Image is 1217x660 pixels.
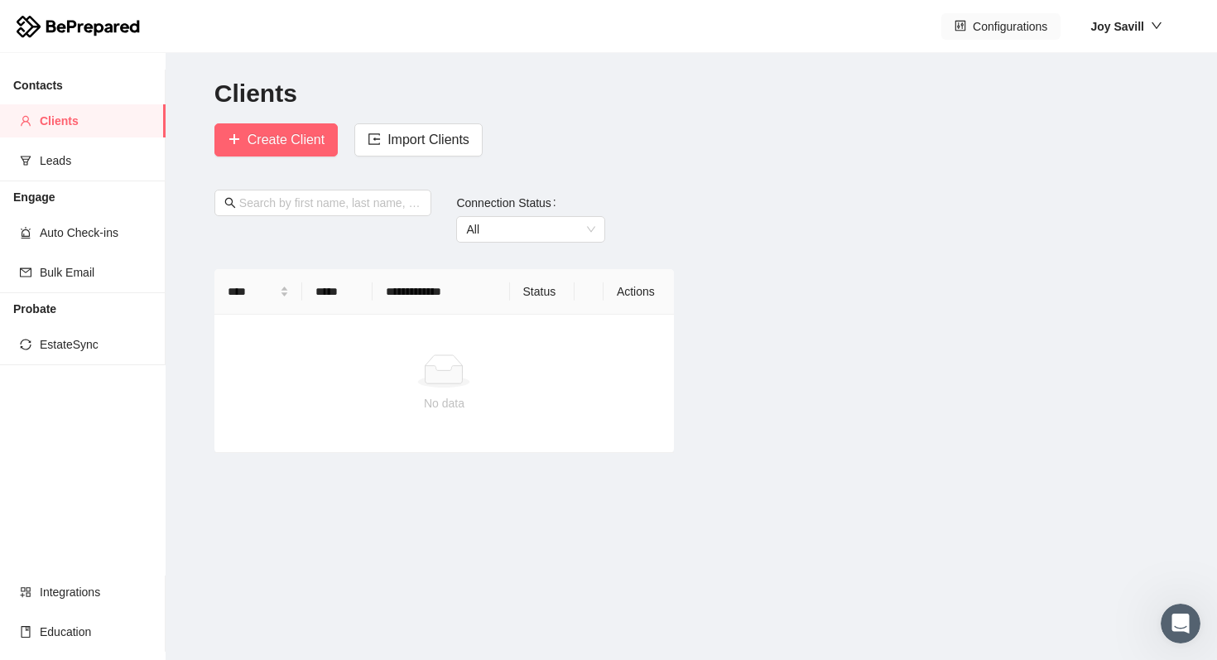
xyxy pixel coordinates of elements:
[941,13,1061,40] button: controlConfigurations
[604,269,674,315] th: Actions
[368,132,381,148] span: import
[387,129,469,150] span: Import Clients
[20,339,31,350] span: sync
[40,216,152,249] span: Auto Check-ins
[214,269,303,315] th: Name
[1077,13,1176,40] button: Joy Savill
[239,194,422,212] input: Search by first name, last name, email or mobile number
[955,20,966,33] span: control
[466,217,595,242] span: All
[13,190,55,204] strong: Engage
[40,615,152,648] span: Education
[20,155,31,166] span: funnel-plot
[20,227,31,238] span: alert
[224,197,236,209] span: search
[20,115,31,127] span: user
[214,123,338,157] button: plusCreate Client
[13,79,63,92] strong: Contacts
[1090,20,1144,33] strong: Joy Savill
[40,144,152,177] span: Leads
[228,394,661,412] div: No data
[40,328,152,361] span: EstateSync
[40,104,152,137] span: Clients
[20,626,31,638] span: book
[1161,604,1200,643] iframe: Intercom live chat
[20,267,31,278] span: mail
[13,302,56,316] strong: Probate
[20,586,31,598] span: appstore-add
[40,256,152,289] span: Bulk Email
[40,576,152,609] span: Integrations
[973,17,1047,36] span: Configurations
[354,123,483,157] button: importImport Clients
[1151,20,1162,31] span: down
[228,132,241,148] span: plus
[248,129,325,150] span: Create Client
[456,190,562,216] label: Connection Status
[510,269,575,315] th: Status
[214,77,1168,111] h2: Clients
